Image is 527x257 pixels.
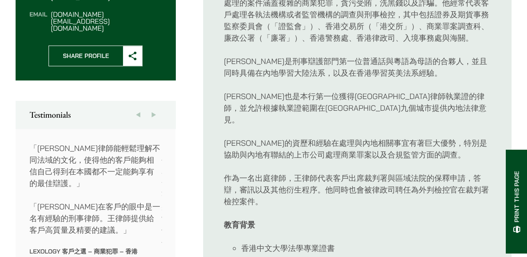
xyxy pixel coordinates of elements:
p: 「[PERSON_NAME]律師能輕鬆理解不同法域的文化，使得他的客戶能夠相信自己得到在本國都不一定能夠享有的最佳辯護。」 [29,142,162,189]
p: [PERSON_NAME]的資歷和經驗在處理與內地相關事宜有著巨大優勢，特別是協助與內地有聯結的上市公司處理商業罪案以及合規監管方面的調查。 [224,137,491,161]
button: Next [146,101,162,128]
p: [PERSON_NAME]也是本行第一位獲得[GEOGRAPHIC_DATA]律師執業證的律師，並允許根據執業證範圍在[GEOGRAPHIC_DATA]九個城市提供內地法律意見。 [224,90,491,125]
p: 「[PERSON_NAME]在客戶的眼中是一名有經驗的刑事律師。王律師提供給客戶高質量及精要的建議。」 [29,201,162,236]
button: Share Profile [48,45,142,66]
dt: Email [29,11,47,32]
p: [PERSON_NAME]是刑事辯護部門第一位普通話與粵語為母語的合夥人，並且同時具備在內地學習大陸法系，以及在香港學習英美法系經驗。 [224,55,491,79]
button: Previous [130,101,146,128]
p: 作為一名出庭律師，王律師代表客戶出席裁判署與區域法院的保釋申請，答辯，審訊以及其他衍生程序。他同時也會被律政司聘任為外判檢控官在裁判署檢控案件。 [224,172,491,207]
span: Share Profile [49,46,123,66]
dd: [DOMAIN_NAME][EMAIL_ADDRESS][DOMAIN_NAME] [51,11,161,32]
strong: 教育背景 [224,220,255,230]
li: 香港中文大學法學專業證書 [241,242,491,254]
p: Lexology 客戶之選 – 商業犯罪 – 香港 [29,247,162,255]
h2: Testimonials [29,109,162,120]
